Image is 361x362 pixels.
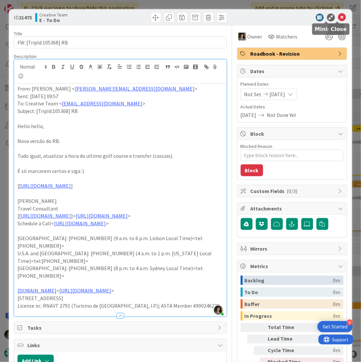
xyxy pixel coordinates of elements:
div: 0m [333,299,341,309]
p: [GEOGRAPHIC_DATA]: [PHONE_NUMBER] (8 p.m. to 4 a.m. Sydney Local Time)<tel:[PHONE_NUMBER]> [17,265,223,279]
span: Dates [251,67,335,75]
span: Metrics [251,262,335,270]
a: [EMAIL_ADDRESS][DOMAIN_NAME] [62,100,142,107]
div: Open Get Started checklist, remaining modules: 4 [317,321,353,332]
p: [STREET_ADDRESS] [17,294,223,302]
p: License nr.: RNAVT 2791 (Turismo de [GEOGRAPHIC_DATA], I.P.); ASTA Member #900246238 [17,302,223,310]
p: Subject: [TripId:105368] RB [17,107,223,115]
p: To: Creative Team < > [17,100,223,107]
div: Cycle Time [268,346,304,355]
p: É só marcarem certos e siga :) [17,167,223,175]
div: To Do [245,288,333,297]
span: [DATE] [270,90,286,98]
span: Mirrors [251,245,335,253]
span: Custom Fields [251,187,335,195]
span: Planned Dates [241,81,344,88]
p: Sent: [DATE] 09:57 [17,93,223,100]
span: Creative Team [39,12,68,17]
span: Block [251,130,335,138]
span: ( 0/3 ) [287,188,298,194]
p: [GEOGRAPHIC_DATA]: [PHONE_NUMBER] (9 a.m. to 6 p.m. Lisbon Local Time)<tel:[PHONE_NUMBER]> [17,235,223,249]
div: Total Time [268,323,304,332]
div: Get Started [323,323,347,330]
button: Block [241,164,263,176]
a: [URL][DOMAIN_NAME] [19,182,71,189]
div: Buffer [245,299,333,309]
b: E - To Do [39,17,68,23]
div: 0m [307,335,341,344]
div: 0m [333,311,341,320]
h5: Close [331,26,347,32]
p: [ ] [17,182,223,190]
a: [URL][DOMAIN_NAME] [76,212,128,219]
label: Blocked Reason [241,143,273,149]
span: [DATE] [241,111,256,119]
div: 0m [333,288,341,297]
span: Not Set [244,90,262,98]
p: < > [17,287,223,294]
span: Roadbook - Revision [251,50,335,58]
div: Lead Time [268,335,304,344]
span: Links [27,341,214,349]
p: [ ]< > [17,212,223,220]
p: Tudo igual, atualizar a hora do ultimo golf course e transfer (cascais). [17,152,223,160]
p: Schedule a Call< > [17,220,223,227]
p: U.S.A. and [GEOGRAPHIC_DATA]: [PHONE_NUMBER] (4 a.m. to 1 p.m. [US_STATE] Local Time)<tel:[PHONE_... [17,250,223,265]
label: Title [14,31,22,37]
div: Backlog [245,276,333,285]
p: From: [PERSON_NAME] < > [17,85,223,93]
input: type card name here... [14,37,226,48]
p: Hello hello, [17,123,223,130]
div: 0m [333,276,341,285]
span: Watchers [276,33,298,41]
span: Owner [248,33,262,41]
a: [URL][DOMAIN_NAME] [59,287,111,294]
a: [URL][DOMAIN_NAME] [19,212,71,219]
img: EtGf2wWP8duipwsnFX61uisk7TBOWsWe.jpg [214,306,223,315]
span: Not Done Yet [267,111,297,119]
a: [PERSON_NAME][EMAIL_ADDRESS][DOMAIN_NAME] [75,85,195,92]
span: Support [14,1,30,9]
a: [DOMAIN_NAME] [17,287,56,294]
div: 4 [347,320,353,325]
span: ID [14,14,32,21]
div: 0m [307,323,341,332]
p: Travel Consultant [17,205,223,212]
span: Actual Dates [241,103,344,110]
a: [URL][DOMAIN_NAME] [54,220,106,227]
span: Tasks [27,324,214,332]
div: In Progress [245,311,333,320]
div: 0m [307,346,341,355]
span: Description [14,53,37,59]
b: 21475 [19,14,32,21]
span: Attachments [251,205,335,212]
h5: Minimize [315,26,342,32]
p: Nova versão do RB. [17,137,223,145]
img: MS [238,33,246,41]
p: [PERSON_NAME] [17,197,223,205]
